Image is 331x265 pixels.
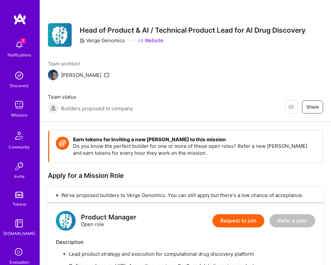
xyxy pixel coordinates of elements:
i: icon Mail [104,72,109,78]
img: Invite [13,160,26,173]
img: bell [13,38,26,51]
img: Company Logo [48,23,72,47]
img: Team Architect [48,70,58,80]
i: icon EyeClosed [288,104,294,110]
span: Share [306,104,319,110]
div: Verge Genomics [80,37,125,44]
div: Product Manager [81,214,136,221]
span: Team architect [48,60,109,67]
img: Community [11,128,27,144]
button: Refer a peer [270,214,315,227]
span: Team status [48,93,133,100]
img: tokens [15,192,23,198]
img: Builders proposed to company [48,103,58,114]
i: icon SelectionTeam [13,246,25,259]
a: Website [138,37,164,44]
div: Invite [14,173,24,180]
h4: Earn tokens for inviting a new [PERSON_NAME] to this mission [73,137,316,143]
img: logo [56,211,76,231]
div: Notifications [8,51,31,58]
h3: Head of Product & AI / Technical Product Lead for AI Drug Discovery [80,26,306,34]
img: guide book [13,217,26,230]
p: Lead product strategy and execution for computational drug discovery platform [69,250,315,257]
img: logo [13,13,26,25]
div: Missions [11,112,27,118]
div: Tokens [13,201,26,208]
img: teamwork [13,98,26,112]
img: Token icon [56,137,69,150]
button: Share [302,100,323,114]
div: [PERSON_NAME] [61,72,101,79]
div: [DOMAIN_NAME] [3,230,35,237]
div: Apply for a Mission Role [48,171,323,180]
div: We've proposed builders to Verge Genomics. You can still apply but there's a low chance of accept... [48,188,323,203]
button: Request to join [212,214,264,227]
div: Open role [81,214,136,228]
p: Do you know the perfect builder for one or more of these open roles? Refer a new [PERSON_NAME] an... [73,143,316,156]
img: discovery [13,69,26,82]
div: Discovery [10,82,29,89]
div: Description [56,239,315,246]
div: Community [9,144,30,150]
span: Builders proposed to company [61,105,133,112]
i: icon CompanyGray [80,38,85,43]
span: 1 [20,38,26,44]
